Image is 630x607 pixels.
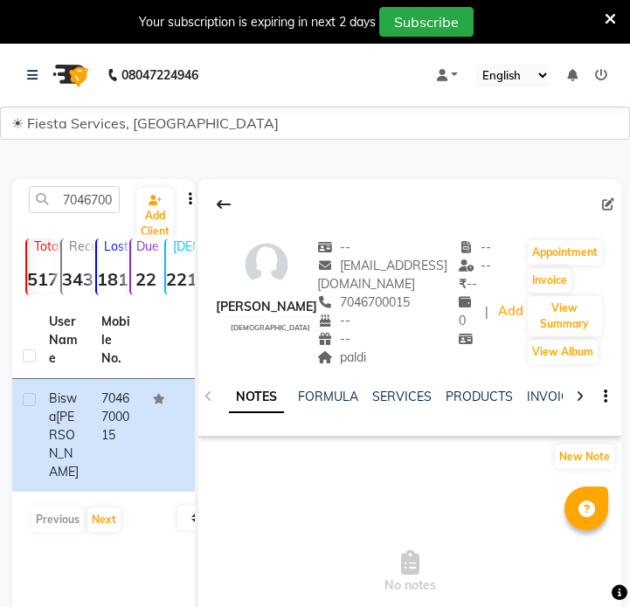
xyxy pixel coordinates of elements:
[97,268,127,290] strong: 1810
[298,389,358,404] a: FORMULA
[49,409,79,479] span: [PERSON_NAME]
[528,240,602,265] button: Appointment
[317,331,350,347] span: --
[528,340,598,364] button: View Album
[136,188,174,244] a: Add Client
[528,268,571,293] button: Invoice
[38,302,91,379] th: User Name
[459,239,492,255] span: --
[557,537,613,590] iframe: chat widget
[91,302,143,379] th: Mobile No.
[45,51,93,100] img: logo
[495,300,526,324] a: Add
[216,298,317,316] div: [PERSON_NAME]
[372,389,432,404] a: SERVICES
[527,389,585,404] a: INVOICES
[317,349,366,365] span: paldi
[317,313,350,328] span: --
[317,239,350,255] span: --
[139,13,376,31] div: Your subscription is expiring in next 2 days
[446,389,513,404] a: PRODUCTS
[528,296,602,336] button: View Summary
[317,258,447,292] span: [EMAIL_ADDRESS][DOMAIN_NAME]
[131,268,161,290] strong: 22
[69,238,92,254] p: Recent
[459,258,492,273] span: --
[91,379,143,492] td: 7046700015
[173,238,196,254] p: [DEMOGRAPHIC_DATA]
[62,268,92,290] strong: 343
[34,238,57,254] p: Total
[121,51,198,100] b: 08047224946
[27,268,57,290] strong: 5177
[555,445,614,469] button: New Note
[459,276,477,292] span: --
[135,238,161,254] p: Due
[87,507,121,532] button: Next
[229,382,284,413] a: NOTES
[205,188,242,221] div: Back to Client
[459,276,467,292] span: ₹
[317,294,410,310] span: 7046700015
[240,238,293,291] img: avatar
[29,186,120,213] input: Search by Name/Mobile/Email/Code
[104,238,127,254] p: Lost
[485,303,488,321] span: |
[231,323,310,332] span: [DEMOGRAPHIC_DATA]
[379,7,474,37] button: Subscribe
[459,294,478,328] span: 0
[49,390,77,424] span: Biswa
[166,268,196,290] strong: 221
